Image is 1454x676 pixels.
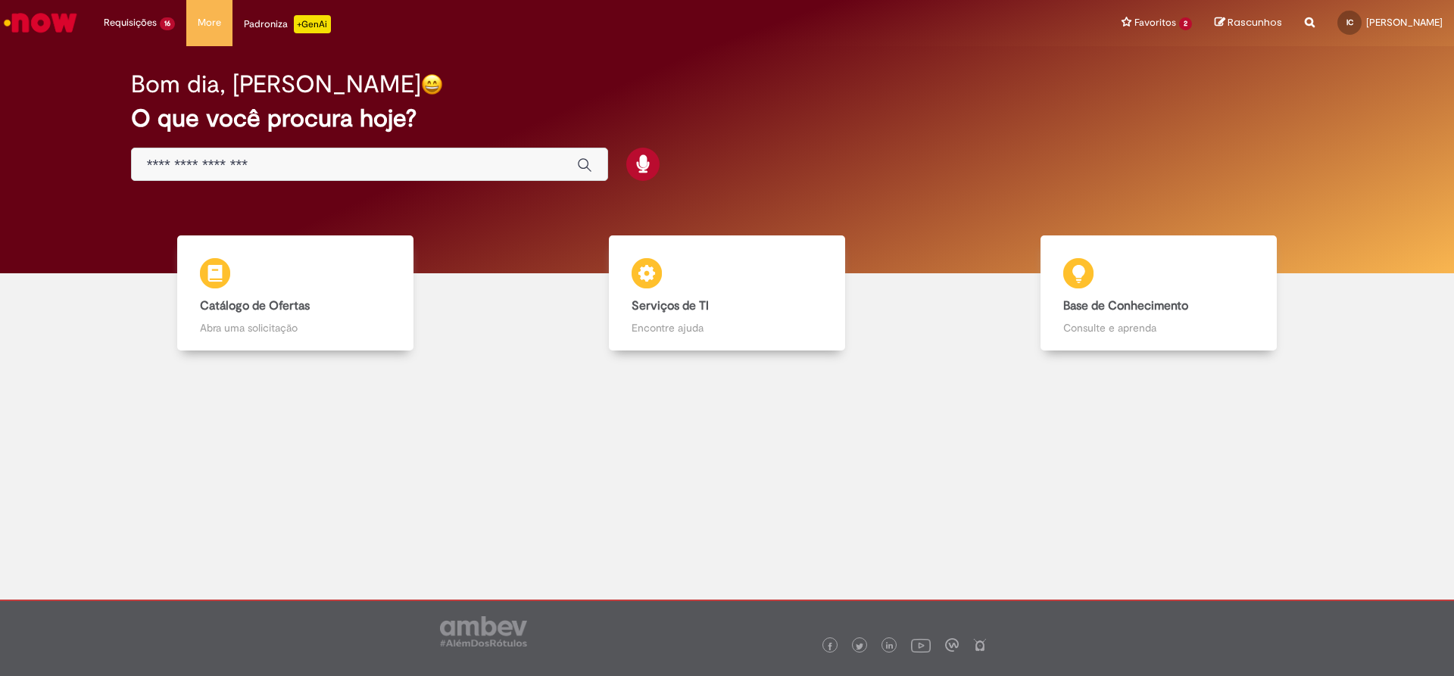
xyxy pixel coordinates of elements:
[511,235,943,351] a: Serviços de TI Encontre ajuda
[945,638,959,652] img: logo_footer_workplace.png
[886,642,894,651] img: logo_footer_linkedin.png
[131,71,421,98] h2: Bom dia, [PERSON_NAME]
[1063,298,1188,313] b: Base de Conhecimento
[1366,16,1443,29] span: [PERSON_NAME]
[1228,15,1282,30] span: Rascunhos
[244,15,331,33] div: Padroniza
[911,635,931,655] img: logo_footer_youtube.png
[1134,15,1176,30] span: Favoritos
[1215,16,1282,30] a: Rascunhos
[856,643,863,650] img: logo_footer_twitter.png
[2,8,80,38] img: ServiceNow
[1063,320,1255,335] p: Consulte e aprenda
[421,73,443,95] img: happy-face.png
[943,235,1374,351] a: Base de Conhecimento Consulte e aprenda
[131,105,1324,132] h2: O que você procura hoje?
[294,15,331,33] p: +GenAi
[1346,17,1353,27] span: IC
[632,320,823,335] p: Encontre ajuda
[198,15,221,30] span: More
[104,15,157,30] span: Requisições
[80,235,511,351] a: Catálogo de Ofertas Abra uma solicitação
[632,298,709,313] b: Serviços de TI
[160,17,175,30] span: 16
[440,616,527,646] img: logo_footer_ambev_rotulo_gray.png
[200,320,392,335] p: Abra uma solicitação
[973,638,987,652] img: logo_footer_naosei.png
[200,298,310,313] b: Catálogo de Ofertas
[1179,17,1192,30] span: 2
[826,643,834,650] img: logo_footer_facebook.png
